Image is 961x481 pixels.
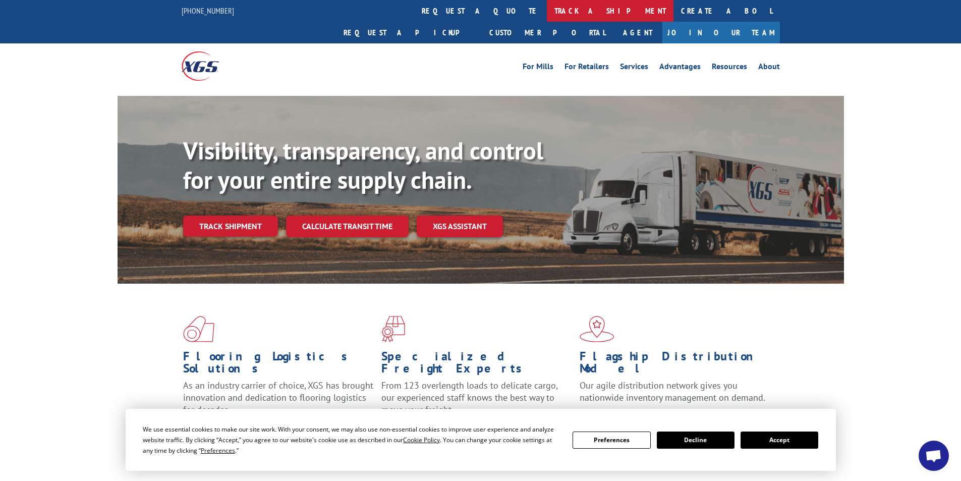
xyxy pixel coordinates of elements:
[662,22,780,43] a: Join Our Team
[183,135,543,195] b: Visibility, transparency, and control for your entire supply chain.
[482,22,613,43] a: Customer Portal
[564,63,609,74] a: For Retailers
[741,432,818,449] button: Accept
[126,409,836,471] div: Cookie Consent Prompt
[758,63,780,74] a: About
[659,63,701,74] a: Advantages
[657,432,734,449] button: Decline
[580,380,765,403] span: Our agile distribution network gives you nationwide inventory management on demand.
[613,22,662,43] a: Agent
[381,380,572,424] p: From 123 overlength loads to delicate cargo, our experienced staff knows the best way to move you...
[712,63,747,74] a: Resources
[336,22,482,43] a: Request a pickup
[286,216,409,237] a: Calculate transit time
[182,6,234,16] a: [PHONE_NUMBER]
[403,436,440,444] span: Cookie Policy
[417,216,503,237] a: XGS ASSISTANT
[183,350,374,380] h1: Flooring Logistics Solutions
[620,63,648,74] a: Services
[580,350,770,380] h1: Flagship Distribution Model
[573,432,650,449] button: Preferences
[381,316,405,342] img: xgs-icon-focused-on-flooring-red
[580,316,614,342] img: xgs-icon-flagship-distribution-model-red
[183,316,214,342] img: xgs-icon-total-supply-chain-intelligence-red
[523,63,553,74] a: For Mills
[919,441,949,471] div: Open chat
[143,424,560,456] div: We use essential cookies to make our site work. With your consent, we may also use non-essential ...
[201,446,235,455] span: Preferences
[381,350,572,380] h1: Specialized Freight Experts
[183,380,373,415] span: As an industry carrier of choice, XGS has brought innovation and dedication to flooring logistics...
[183,216,278,237] a: Track shipment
